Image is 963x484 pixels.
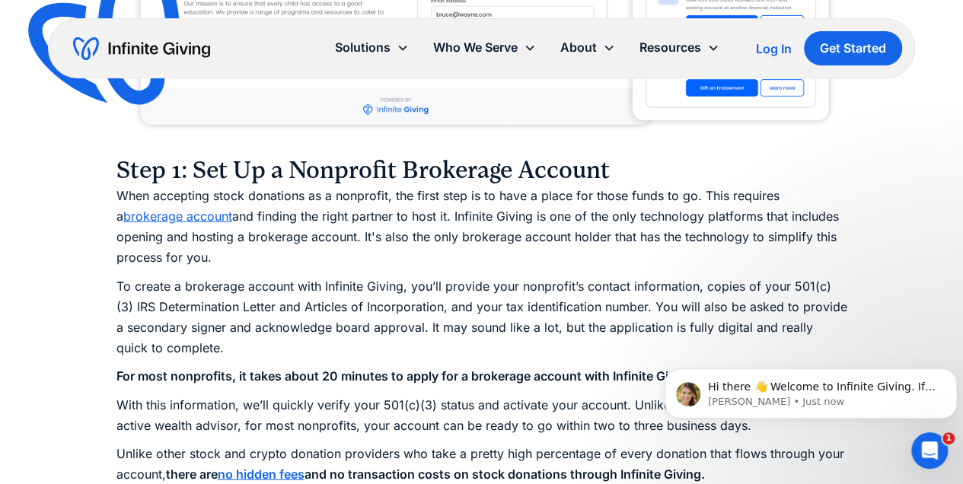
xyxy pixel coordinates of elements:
[548,31,627,64] div: About
[73,37,210,61] a: home
[116,368,697,384] strong: For most nonprofits, it takes about 20 minutes to apply for a brokerage account with Infinite Giv...
[639,37,701,58] div: Resources
[756,40,792,58] a: Log In
[116,276,847,359] p: To create a brokerage account with Infinite Giving, you’ll provide your nonprofit’s contact infor...
[305,466,705,482] strong: and no transaction costs on stock donations through Infinite Giving.
[942,432,955,444] span: 1
[123,209,232,224] a: brokerage account
[627,31,732,64] div: Resources
[116,395,847,436] p: With this information, we’ll quickly verify your 501(c)(3) status and activate your account. Unli...
[804,31,902,65] a: Get Started
[335,37,391,58] div: Solutions
[658,336,963,443] iframe: Intercom notifications message
[116,186,847,269] p: When accepting stock donations as a nonprofit, the first step is to have a place for those funds ...
[421,31,548,64] div: Who We Serve
[756,43,792,55] div: Log In
[166,466,218,482] strong: there are
[323,31,421,64] div: Solutions
[433,37,518,58] div: Who We Serve
[560,37,597,58] div: About
[116,155,847,186] h3: Step 1: Set Up a Nonprofit Brokerage Account
[911,432,948,469] iframe: Intercom live chat
[218,466,305,482] a: no hidden fees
